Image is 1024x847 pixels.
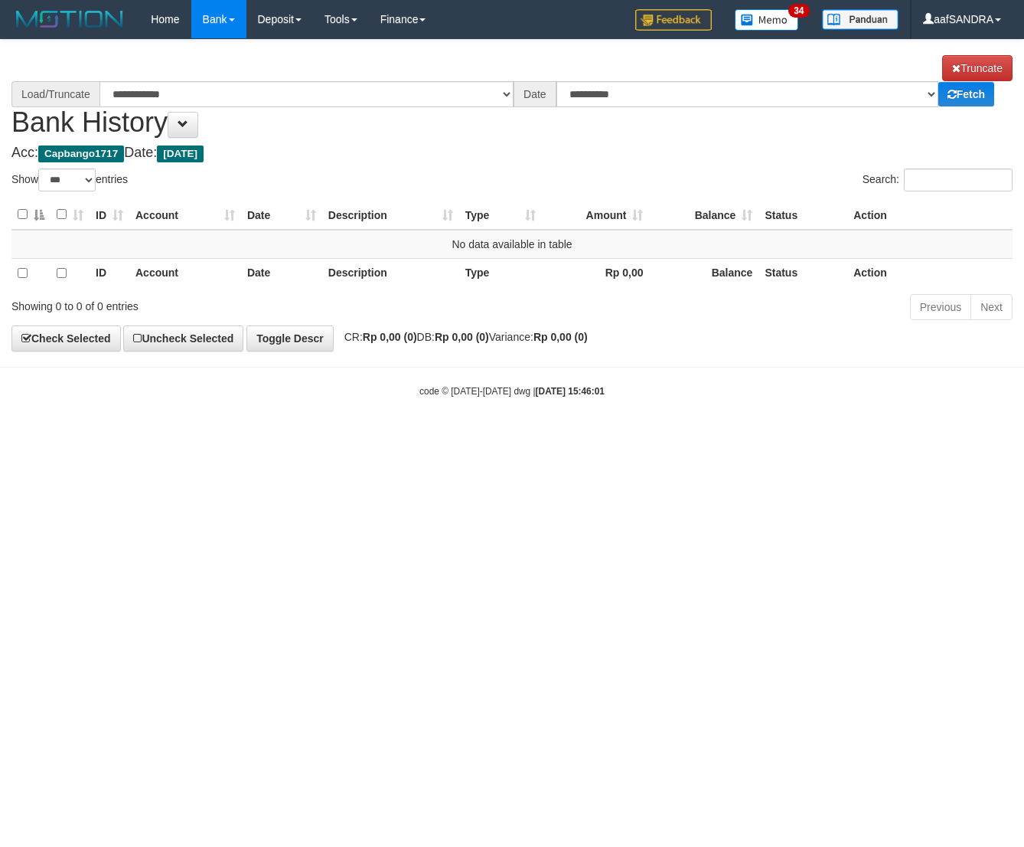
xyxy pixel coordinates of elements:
[157,146,204,162] span: [DATE]
[847,258,1013,288] th: Action
[542,258,650,288] th: Rp 0,00
[241,200,322,230] th: Date: activate to sort column ascending
[735,9,799,31] img: Button%20Memo.svg
[11,81,99,107] div: Load/Truncate
[123,325,243,352] a: Uncheck Selected
[241,258,322,288] th: Date
[11,293,416,314] div: Showing 0 to 0 of 0 entries
[435,331,489,343] strong: Rp 0,00 (0)
[129,200,241,230] th: Account: activate to sort column ascending
[938,82,994,106] a: Fetch
[11,146,1013,161] h4: Acc: Date:
[970,294,1013,320] a: Next
[536,386,605,397] strong: [DATE] 15:46:01
[322,200,459,230] th: Description: activate to sort column ascending
[514,81,556,107] div: Date
[11,168,128,191] label: Show entries
[11,230,1013,259] td: No data available in table
[38,146,124,162] span: Capbango1717
[322,258,459,288] th: Description
[758,200,847,230] th: Status
[542,200,650,230] th: Amount: activate to sort column ascending
[90,258,129,288] th: ID
[11,55,1013,138] h1: Bank History
[910,294,971,320] a: Previous
[758,258,847,288] th: Status
[419,386,605,397] small: code © [DATE]-[DATE] dwg |
[649,200,758,230] th: Balance: activate to sort column ascending
[942,55,1013,81] a: Truncate
[363,331,417,343] strong: Rp 0,00 (0)
[459,200,542,230] th: Type: activate to sort column ascending
[246,325,334,352] a: Toggle Descr
[11,325,121,352] a: Check Selected
[649,258,758,288] th: Balance
[11,200,51,230] th: : activate to sort column descending
[90,200,129,230] th: ID: activate to sort column ascending
[38,168,96,191] select: Showentries
[635,9,712,31] img: Feedback.jpg
[533,331,588,343] strong: Rp 0,00 (0)
[822,9,898,30] img: panduan.png
[51,200,90,230] th: : activate to sort column ascending
[788,4,809,18] span: 34
[863,168,1013,191] label: Search:
[459,258,542,288] th: Type
[337,331,588,343] span: CR: DB: Variance:
[11,8,128,31] img: MOTION_logo.png
[129,258,241,288] th: Account
[904,168,1013,191] input: Search:
[847,200,1013,230] th: Action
